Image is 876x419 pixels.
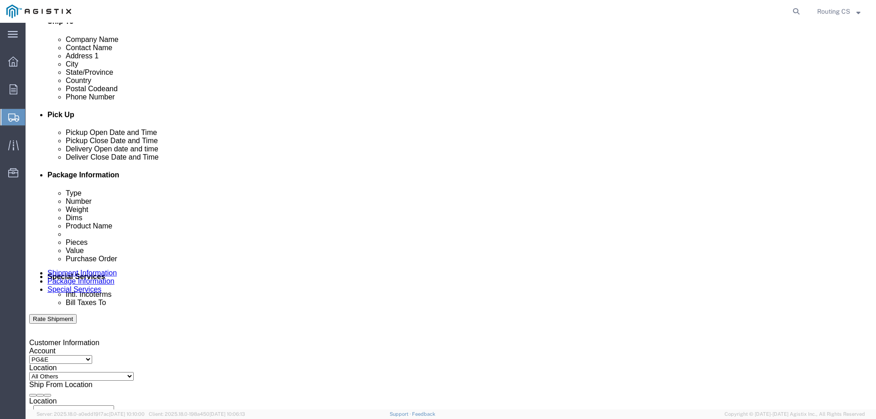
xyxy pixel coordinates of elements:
span: Server: 2025.18.0-a0edd1917ac [36,411,145,417]
span: [DATE] 10:06:13 [209,411,245,417]
span: [DATE] 10:10:00 [109,411,145,417]
a: Feedback [412,411,435,417]
span: Copyright © [DATE]-[DATE] Agistix Inc., All Rights Reserved [725,410,865,418]
img: logo [6,5,71,18]
span: Client: 2025.18.0-198a450 [149,411,245,417]
span: Routing CS [817,6,850,16]
iframe: To enrich screen reader interactions, please activate Accessibility in Grammarly extension settings [26,23,876,409]
a: Support [390,411,412,417]
button: Routing CS [817,6,863,17]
